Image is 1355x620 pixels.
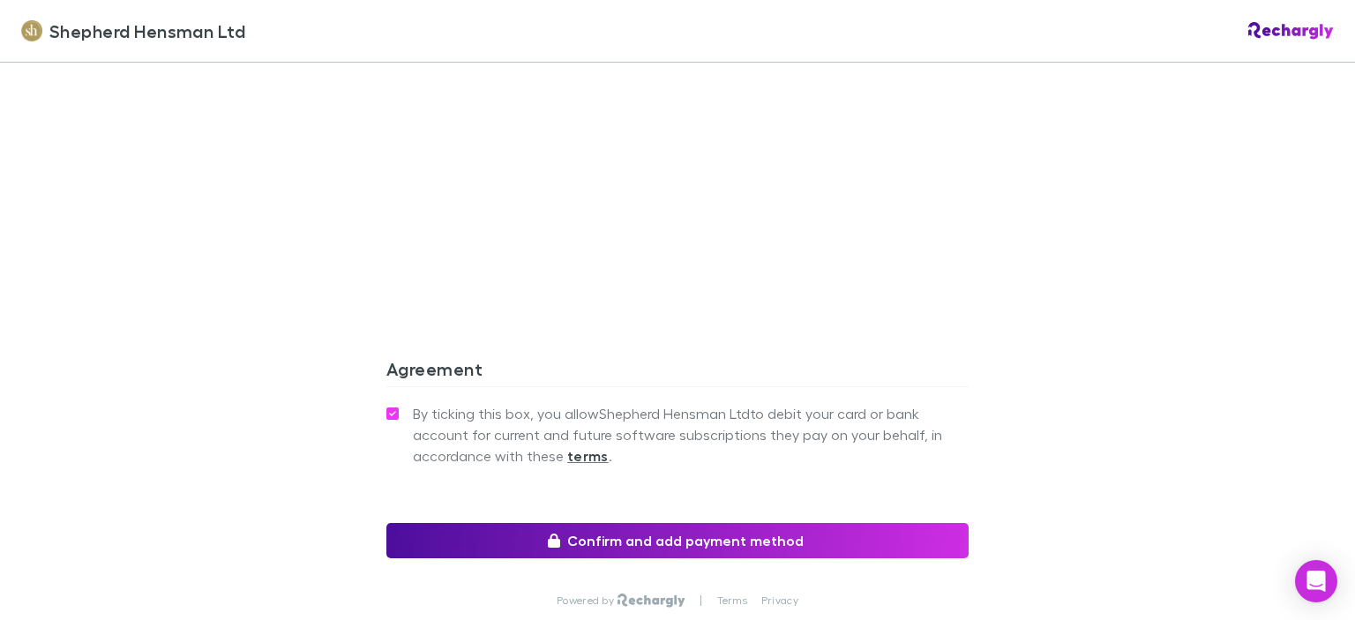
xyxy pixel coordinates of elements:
[1295,560,1337,602] div: Open Intercom Messenger
[618,594,685,608] img: Rechargly Logo
[386,358,969,386] h3: Agreement
[386,523,969,558] button: Confirm and add payment method
[557,594,618,608] p: Powered by
[21,20,42,41] img: Shepherd Hensman Ltd's Logo
[717,594,747,608] a: Terms
[1248,22,1334,40] img: Rechargly Logo
[413,403,969,467] span: By ticking this box, you allow Shepherd Hensman Ltd to debit your card or bank account for curren...
[49,18,245,44] span: Shepherd Hensman Ltd
[700,594,702,608] p: |
[761,594,798,608] a: Privacy
[567,447,609,465] strong: terms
